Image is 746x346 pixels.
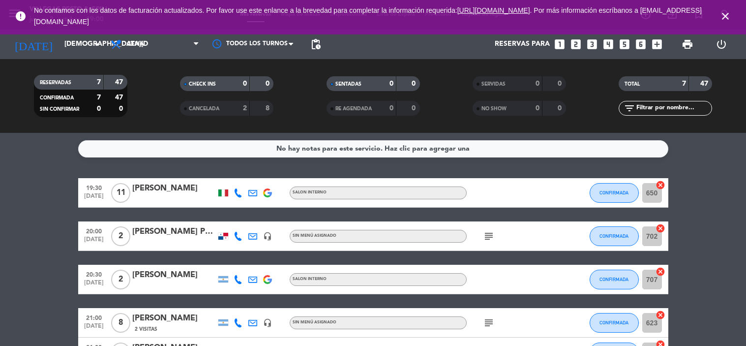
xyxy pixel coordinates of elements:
i: cancel [656,223,665,233]
span: SIN CONFIRMAR [40,107,79,112]
i: filter_list [624,102,635,114]
span: [DATE] [82,323,106,334]
i: looks_5 [618,38,631,51]
strong: 0 [266,80,271,87]
span: No contamos con los datos de facturación actualizados. Por favor use este enlance a la brevedad p... [34,6,702,26]
strong: 7 [682,80,686,87]
span: Cena [127,41,144,48]
strong: 0 [119,105,125,112]
div: LOG OUT [705,30,739,59]
button: CONFIRMADA [590,270,639,289]
span: CONFIRMADA [599,277,628,282]
strong: 7 [97,79,101,86]
strong: 0 [389,105,393,112]
div: [PERSON_NAME] [132,269,216,282]
span: Sin menú asignado [293,320,336,324]
strong: 47 [115,94,125,101]
strong: 0 [97,105,101,112]
span: Reservas para [495,40,550,48]
span: SALON INTERNO [293,190,327,194]
span: SALON INTERNO [293,277,327,281]
button: CONFIRMADA [590,183,639,203]
i: arrow_drop_down [91,38,103,50]
strong: 0 [536,80,539,87]
strong: 8 [266,105,271,112]
a: [URL][DOMAIN_NAME] [457,6,530,14]
span: print [682,38,693,50]
strong: 0 [558,105,564,112]
button: CONFIRMADA [590,226,639,246]
i: cancel [656,180,665,190]
strong: 47 [700,80,710,87]
span: SERVIDAS [481,82,506,87]
span: pending_actions [310,38,322,50]
i: headset_mic [263,318,272,327]
strong: 7 [97,94,101,101]
span: 2 [111,270,130,289]
strong: 2 [243,105,247,112]
i: looks_one [553,38,566,51]
a: . Por más información escríbanos a [EMAIL_ADDRESS][DOMAIN_NAME] [34,6,702,26]
i: cancel [656,310,665,320]
strong: 0 [412,105,418,112]
span: SENTADAS [335,82,361,87]
span: CONFIRMADA [40,95,74,100]
strong: 0 [389,80,393,87]
span: [DATE] [82,280,106,291]
i: [DATE] [7,33,60,55]
i: looks_two [569,38,582,51]
div: [PERSON_NAME] Pan [PERSON_NAME] [132,225,216,238]
span: 20:00 [82,225,106,236]
strong: 0 [536,105,539,112]
span: CANCELADA [189,106,219,111]
span: CONFIRMADA [599,320,628,325]
i: looks_3 [586,38,598,51]
i: subject [483,317,495,329]
i: close [719,10,731,22]
span: 19:30 [82,182,106,193]
img: google-logo.png [263,189,272,197]
input: Filtrar por nombre... [635,103,712,114]
i: looks_6 [634,38,647,51]
i: subject [483,230,495,242]
strong: 0 [412,80,418,87]
span: TOTAL [625,82,640,87]
span: 2 [111,226,130,246]
i: cancel [656,267,665,277]
i: error [15,10,27,22]
span: [DATE] [82,236,106,248]
strong: 47 [115,79,125,86]
strong: 0 [243,80,247,87]
span: Sin menú asignado [293,234,336,238]
div: [PERSON_NAME] [132,182,216,195]
div: No hay notas para este servicio. Haz clic para agregar una [276,143,470,155]
span: 20:30 [82,268,106,280]
i: power_settings_new [716,38,727,50]
span: CONFIRMADA [599,233,628,239]
span: 21:00 [82,312,106,323]
span: RE AGENDADA [335,106,372,111]
span: 8 [111,313,130,333]
span: 11 [111,183,130,203]
span: CHECK INS [189,82,216,87]
strong: 0 [558,80,564,87]
span: CONFIRMADA [599,190,628,195]
i: headset_mic [263,232,272,241]
div: [PERSON_NAME] [132,312,216,325]
span: 2 Visitas [135,325,157,333]
img: google-logo.png [263,275,272,284]
i: add_box [651,38,663,51]
span: RESERVADAS [40,80,71,85]
button: CONFIRMADA [590,313,639,333]
span: [DATE] [82,193,106,204]
span: NO SHOW [481,106,507,111]
i: looks_4 [602,38,615,51]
